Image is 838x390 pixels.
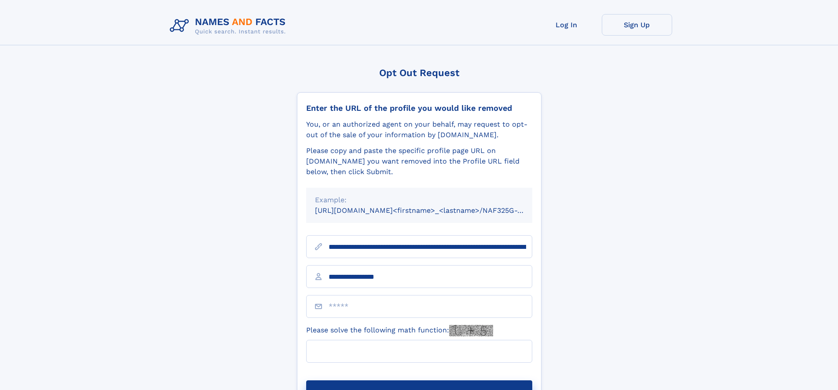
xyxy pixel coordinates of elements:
label: Please solve the following math function: [306,325,493,336]
div: Please copy and paste the specific profile page URL on [DOMAIN_NAME] you want removed into the Pr... [306,146,532,177]
a: Log In [531,14,602,36]
div: Example: [315,195,523,205]
a: Sign Up [602,14,672,36]
small: [URL][DOMAIN_NAME]<firstname>_<lastname>/NAF325G-xxxxxxxx [315,206,549,215]
div: Opt Out Request [297,67,542,78]
img: Logo Names and Facts [166,14,293,38]
div: Enter the URL of the profile you would like removed [306,103,532,113]
div: You, or an authorized agent on your behalf, may request to opt-out of the sale of your informatio... [306,119,532,140]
